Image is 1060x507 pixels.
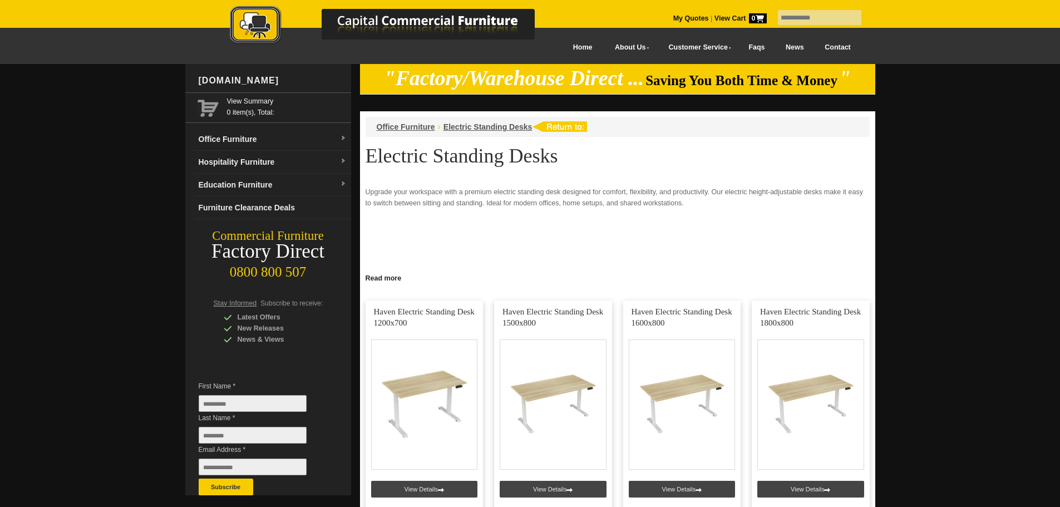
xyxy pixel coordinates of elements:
a: Capital Commercial Furniture Logo [199,6,589,50]
span: Subscribe to receive: [260,299,323,307]
a: View Cart0 [712,14,766,22]
img: Capital Commercial Furniture Logo [199,6,589,46]
div: New Releases [224,323,329,334]
a: My Quotes [673,14,709,22]
input: Email Address * [199,459,307,475]
li: › [438,121,441,132]
p: Upgrade your workspace with a premium electric standing desk designed for comfort, flexibility, a... [366,186,870,209]
a: Click to read more [360,270,875,284]
div: Latest Offers [224,312,329,323]
div: News & Views [224,334,329,345]
span: 0 item(s), Total: [227,96,347,116]
div: Commercial Furniture [185,228,351,244]
a: Office Furnituredropdown [194,128,351,151]
a: Customer Service [656,35,738,60]
div: 0800 800 507 [185,259,351,280]
span: First Name * [199,381,323,392]
button: Subscribe [199,479,253,495]
a: Contact [814,35,861,60]
a: Education Furnituredropdown [194,174,351,196]
img: dropdown [340,135,347,142]
span: Stay Informed [214,299,257,307]
span: Email Address * [199,444,323,455]
input: Last Name * [199,427,307,444]
span: 0 [749,13,767,23]
a: Office Furniture [377,122,435,131]
a: About Us [603,35,656,60]
em: "Factory/Warehouse Direct ... [384,67,644,90]
a: Electric Standing Desks [443,122,533,131]
em: " [839,67,851,90]
a: Faqs [738,35,776,60]
a: Furniture Clearance Deals [194,196,351,219]
span: Saving You Both Time & Money [645,73,837,88]
input: First Name * [199,395,307,412]
a: View Summary [227,96,347,107]
h1: Electric Standing Desks [366,145,870,166]
img: dropdown [340,158,347,165]
span: Last Name * [199,412,323,424]
strong: View Cart [714,14,767,22]
img: dropdown [340,181,347,188]
a: News [775,35,814,60]
a: Hospitality Furnituredropdown [194,151,351,174]
img: return to [532,121,587,132]
div: [DOMAIN_NAME] [194,64,351,97]
div: Factory Direct [185,244,351,259]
